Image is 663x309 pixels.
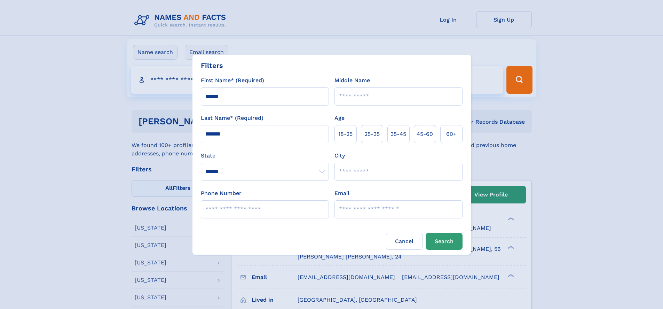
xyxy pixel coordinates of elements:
[334,76,370,85] label: Middle Name
[201,114,263,122] label: Last Name* (Required)
[201,76,264,85] label: First Name* (Required)
[201,152,329,160] label: State
[364,130,380,138] span: 25‑35
[386,233,423,250] label: Cancel
[426,233,463,250] button: Search
[334,189,349,198] label: Email
[334,114,345,122] label: Age
[334,152,345,160] label: City
[417,130,433,138] span: 45‑60
[338,130,353,138] span: 18‑25
[390,130,406,138] span: 35‑45
[201,60,223,71] div: Filters
[446,130,457,138] span: 60+
[201,189,242,198] label: Phone Number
